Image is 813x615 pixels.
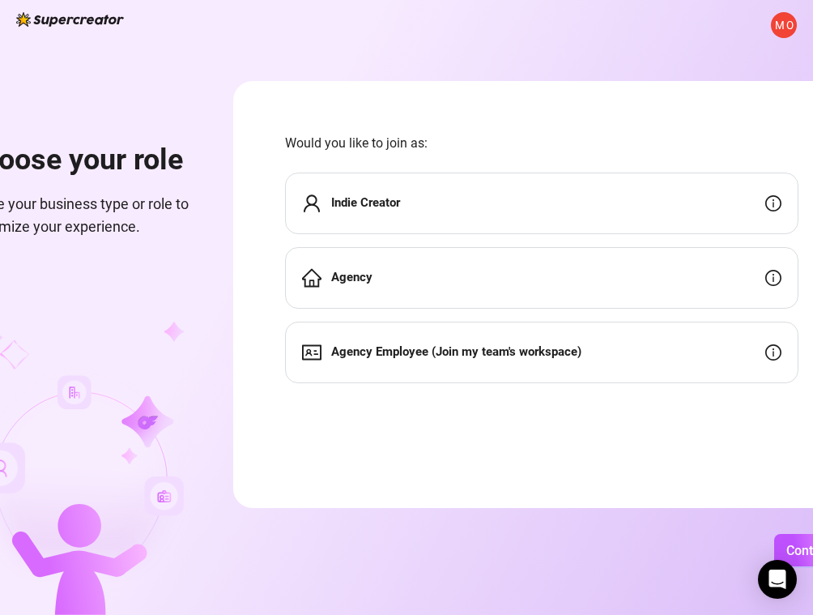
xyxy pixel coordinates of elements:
[774,16,794,33] span: M O
[765,344,781,361] span: info-circle
[16,12,124,27] img: logo
[86,96,124,106] div: Dominio
[302,343,321,362] span: idcard
[302,268,321,288] span: home
[177,94,190,107] img: tab_keywords_by_traffic_grey.svg
[195,96,254,106] div: Palabras clave
[331,195,400,210] strong: Indie Creator
[42,42,181,55] div: Dominio: [DOMAIN_NAME]
[26,42,39,55] img: website_grey.svg
[765,195,781,211] span: info-circle
[302,194,321,213] span: user
[758,560,797,599] div: Open Intercom Messenger
[45,26,79,39] div: v 4.0.25
[285,133,798,153] span: Would you like to join as:
[331,270,372,284] strong: Agency
[26,26,39,39] img: logo_orange.svg
[68,94,81,107] img: tab_domain_overview_orange.svg
[331,344,581,359] strong: Agency Employee (Join my team's workspace)
[765,270,781,286] span: info-circle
